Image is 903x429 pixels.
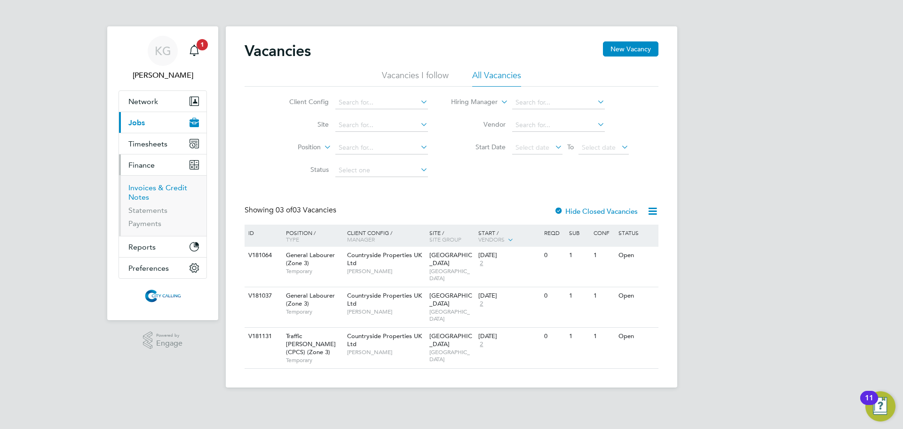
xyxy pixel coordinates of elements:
li: All Vacancies [472,70,521,87]
div: Open [616,328,657,345]
div: 0 [542,287,566,305]
label: Status [275,165,329,174]
span: General Labourer (Zone 3) [286,251,335,267]
span: Select date [582,143,616,152]
span: [GEOGRAPHIC_DATA] [429,267,474,282]
nav: Main navigation [107,26,218,320]
div: Site / [427,225,476,247]
span: Preferences [128,264,169,273]
span: 03 Vacancies [276,205,336,215]
button: Reports [119,236,206,257]
span: Network [128,97,158,106]
span: Manager [347,235,375,243]
div: 1 [591,328,616,345]
span: Reports [128,243,156,251]
span: Vendors [478,235,505,243]
span: KG [155,45,171,57]
div: [DATE] [478,292,539,300]
span: [GEOGRAPHIC_DATA] [429,251,472,267]
button: Timesheets [119,133,206,154]
a: Go to home page [119,288,207,303]
input: Search for... [335,119,428,132]
h2: Vacancies [245,41,311,60]
div: V181131 [246,328,279,345]
div: 0 [542,328,566,345]
span: Engage [156,340,182,348]
span: [GEOGRAPHIC_DATA] [429,332,472,348]
span: To [564,141,577,153]
div: [DATE] [478,251,539,259]
span: Finance [128,161,155,170]
div: 1 [591,247,616,264]
span: 1 [197,39,208,50]
span: [GEOGRAPHIC_DATA] [429,348,474,363]
div: Reqd [542,225,566,241]
span: [PERSON_NAME] [347,348,425,356]
div: 0 [542,247,566,264]
label: Site [275,120,329,129]
span: Countryside Properties UK Ltd [347,332,422,348]
a: KG[PERSON_NAME] [119,36,207,81]
li: Vacancies I follow [382,70,449,87]
span: Site Group [429,235,461,243]
span: Powered by [156,332,182,340]
span: Temporary [286,308,342,316]
div: Sub [567,225,591,241]
input: Search for... [512,119,605,132]
a: Invoices & Credit Notes [128,183,187,202]
div: ID [246,225,279,241]
button: Network [119,91,206,112]
input: Select one [335,164,428,177]
span: [PERSON_NAME] [347,267,425,275]
button: Jobs [119,112,206,133]
span: General Labourer (Zone 3) [286,291,335,308]
span: Type [286,235,299,243]
div: 1 [591,287,616,305]
span: Traffic [PERSON_NAME] (CPCS) (Zone 3) [286,332,336,356]
div: [DATE] [478,332,539,340]
div: 1 [567,247,591,264]
div: Showing [245,205,338,215]
span: Temporary [286,267,342,275]
div: 1 [567,328,591,345]
input: Search for... [512,96,605,109]
span: [GEOGRAPHIC_DATA] [429,308,474,323]
span: 2 [478,259,484,267]
div: Position / [279,225,345,247]
label: Position [267,143,321,152]
span: [GEOGRAPHIC_DATA] [429,291,472,308]
span: Khalillah German [119,70,207,81]
label: Hiring Manager [444,97,498,107]
a: 1 [185,36,204,66]
div: Finance [119,175,206,236]
label: Start Date [451,143,506,151]
span: [PERSON_NAME] [347,308,425,316]
button: New Vacancy [603,41,658,57]
input: Search for... [335,141,428,154]
a: Payments [128,219,161,228]
div: V181037 [246,287,279,305]
span: 03 of [276,205,293,215]
span: Jobs [128,118,145,127]
label: Vendor [451,120,506,129]
div: Client Config / [345,225,427,247]
div: Conf [591,225,616,241]
div: Open [616,247,657,264]
div: Open [616,287,657,305]
span: 2 [478,300,484,308]
div: Status [616,225,657,241]
button: Open Resource Center, 11 new notifications [865,391,895,421]
button: Finance [119,154,206,175]
button: Preferences [119,258,206,278]
span: Temporary [286,356,342,364]
label: Hide Closed Vacancies [554,207,638,216]
a: Statements [128,206,167,215]
img: citycalling-logo-retina.png [143,288,183,303]
span: 2 [478,340,484,348]
div: 11 [865,398,873,410]
div: Start / [476,225,542,248]
span: Countryside Properties UK Ltd [347,251,422,267]
a: Powered byEngage [143,332,183,349]
div: 1 [567,287,591,305]
span: Countryside Properties UK Ltd [347,291,422,308]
